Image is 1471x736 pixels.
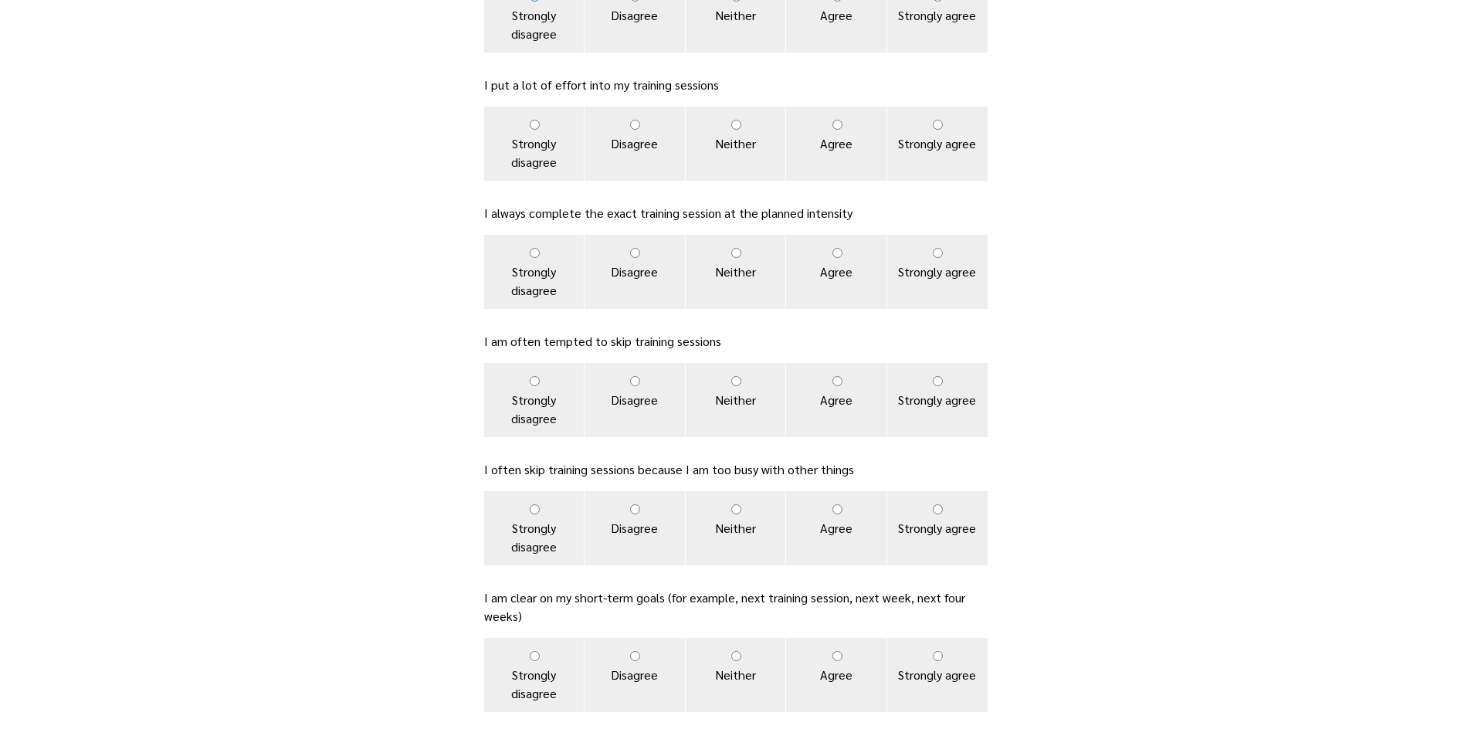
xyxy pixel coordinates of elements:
label: Strongly disagree [484,638,585,712]
label: Neither [686,491,786,565]
input: Strongly agree [933,651,943,661]
label: Disagree [585,638,685,712]
label: Disagree [585,363,685,437]
label: Agree [786,491,886,565]
label: Neither [686,235,786,309]
input: Disagree [630,376,640,386]
label: Strongly disagree [484,235,585,309]
input: Strongly disagree [530,376,540,386]
label: Agree [786,235,886,309]
label: Agree [786,638,886,712]
input: Disagree [630,651,640,661]
label: Strongly agree [887,491,988,565]
p: I am often tempted to skip training sessions [484,332,988,351]
p: I put a lot of effort into my training sessions [484,76,988,94]
label: Strongly disagree [484,107,585,181]
input: Agree [832,376,842,386]
input: Strongly agree [933,248,943,258]
input: Neither [731,651,741,661]
input: Strongly disagree [530,248,540,258]
input: Neither [731,504,741,514]
label: Strongly agree [887,107,988,181]
input: Strongly agree [933,504,943,514]
input: Strongly agree [933,120,943,130]
p: I am clear on my short-term goals (for example, next training session, next week, next four weeks) [484,588,988,626]
input: Strongly disagree [530,120,540,130]
label: Disagree [585,491,685,565]
input: Agree [832,651,842,661]
input: Strongly disagree [530,651,540,661]
label: Neither [686,107,786,181]
input: Neither [731,120,741,130]
label: Disagree [585,235,685,309]
label: Disagree [585,107,685,181]
label: Strongly agree [887,235,988,309]
input: Strongly disagree [530,504,540,514]
label: Neither [686,363,786,437]
label: Strongly agree [887,638,988,712]
input: Disagree [630,248,640,258]
input: Agree [832,504,842,514]
label: Strongly agree [887,363,988,437]
label: Agree [786,363,886,437]
input: Disagree [630,120,640,130]
label: Strongly disagree [484,491,585,565]
input: Agree [832,248,842,258]
input: Strongly agree [933,376,943,386]
p: I always complete the exact training session at the planned intensity [484,204,988,222]
input: Agree [832,120,842,130]
label: Neither [686,638,786,712]
input: Disagree [630,504,640,514]
p: I often skip training sessions because I am too busy with other things [484,460,988,479]
label: Strongly disagree [484,363,585,437]
input: Neither [731,376,741,386]
input: Neither [731,248,741,258]
label: Agree [786,107,886,181]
